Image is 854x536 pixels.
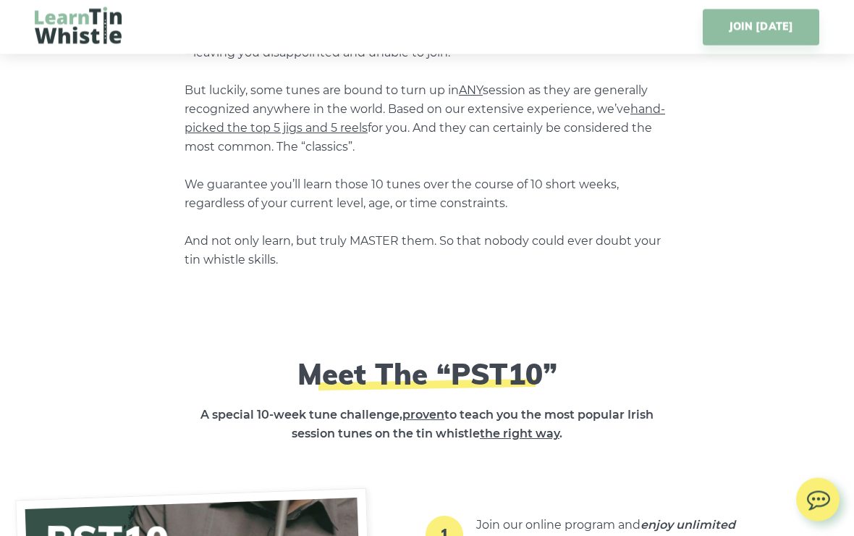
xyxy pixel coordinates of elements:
a: JOIN [DATE] [703,9,819,46]
span: proven [402,409,444,422]
img: LearnTinWhistle.com [35,7,122,44]
span: the right way [480,427,559,441]
strong: A special 10-week tune challenge, to teach you the most popular Irish session tunes on the tin wh... [200,409,654,441]
h2: Meet The “PST10” [163,357,691,392]
img: chat.svg [796,478,840,515]
span: ANY [459,84,483,98]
